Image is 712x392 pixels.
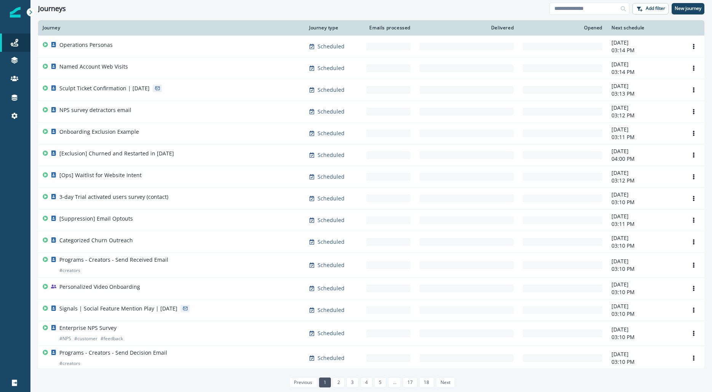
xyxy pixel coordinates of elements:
a: Programs - Creators - Send Received Email#creatorsScheduled-[DATE]03:10 PMOptions [38,253,704,277]
p: 03:10 PM [611,358,678,366]
p: Scheduled [318,64,345,72]
button: Options [688,328,700,339]
p: Signals | Social Feature Mention Play | [DATE] [59,305,177,312]
p: 03:10 PM [611,333,678,341]
button: Options [688,236,700,248]
button: Options [688,352,700,364]
h1: Journeys [38,5,66,13]
div: Opened [523,25,602,31]
p: [DATE] [611,147,678,155]
a: Page 5 [374,378,386,387]
a: [Ops] Waitlist for Website IntentScheduled-[DATE]03:12 PMOptions [38,166,704,187]
p: Named Account Web Visits [59,63,128,70]
button: Options [688,283,700,294]
a: Named Account Web VisitsScheduled-[DATE]03:14 PMOptions [38,57,704,79]
p: Sculpt Ticket Confirmation | [DATE] [59,85,150,92]
p: Scheduled [318,306,345,314]
p: 03:10 PM [611,288,678,296]
p: 04:00 PM [611,155,678,163]
a: NPS survey detractors emailScheduled-[DATE]03:12 PMOptions [38,101,704,122]
p: [DATE] [611,213,678,220]
p: Scheduled [318,108,345,115]
p: Scheduled [318,130,345,137]
p: Add filter [646,6,665,11]
p: Scheduled [318,238,345,246]
button: Options [688,259,700,271]
a: Signals | Social Feature Mention Play | [DATE]Scheduled-[DATE]03:10 PMOptions [38,299,704,321]
button: Options [688,149,700,161]
button: Options [688,106,700,117]
p: Scheduled [318,216,345,224]
button: Options [688,171,700,182]
p: 03:12 PM [611,177,678,184]
div: Journey type [309,25,357,31]
p: Scheduled [318,261,345,269]
p: [DATE] [611,39,678,46]
p: NPS survey detractors email [59,106,131,114]
p: Scheduled [318,285,345,292]
p: 03:14 PM [611,46,678,54]
a: Jump forward [388,378,401,387]
button: Options [688,41,700,52]
a: Enterprise NPS Survey#NPS#customer#feedbackScheduled-[DATE]03:10 PMOptions [38,321,704,346]
p: [DATE] [611,350,678,358]
p: [Exclusion] Churned and Restarted in [DATE] [59,150,174,157]
p: 03:11 PM [611,220,678,228]
img: Inflection [10,7,21,18]
p: Scheduled [318,86,345,94]
p: [Ops] Waitlist for Website Intent [59,171,142,179]
div: Emails processed [366,25,410,31]
p: 03:11 PM [611,133,678,141]
a: Next page [436,378,455,387]
a: [Suppression] Email OptoutsScheduled-[DATE]03:11 PMOptions [38,209,704,231]
p: Onboarding Exclusion Example [59,128,139,136]
a: Page 2 [333,378,345,387]
p: 03:14 PM [611,68,678,76]
p: 03:10 PM [611,242,678,250]
p: 03:10 PM [611,310,678,318]
a: 3-day Trial activated users survey (contact)Scheduled-[DATE]03:10 PMOptions [38,187,704,209]
a: Onboarding Exclusion ExampleScheduled-[DATE]03:11 PMOptions [38,122,704,144]
a: Personalized Video OnboardingScheduled-[DATE]03:10 PMOptions [38,277,704,299]
p: 03:10 PM [611,265,678,273]
p: [DATE] [611,234,678,242]
p: # customer [74,335,97,342]
p: 3-day Trial activated users survey (contact) [59,193,168,201]
p: New journey [675,6,701,11]
button: Options [688,193,700,204]
p: [DATE] [611,281,678,288]
a: Programs - Creators - Send Decision Email#creatorsScheduled-[DATE]03:10 PMOptions [38,346,704,370]
a: [Exclusion] Churned and Restarted in [DATE]Scheduled-[DATE]04:00 PMOptions [38,144,704,166]
p: [DATE] [611,126,678,133]
a: Page 1 is your current page [319,378,331,387]
button: Options [688,84,700,96]
button: Options [688,62,700,74]
button: Options [688,304,700,316]
div: Delivered [420,25,514,31]
p: Scheduled [318,354,345,362]
p: [DATE] [611,191,678,198]
a: Page 17 [403,378,417,387]
p: Personalized Video Onboarding [59,283,140,291]
p: Categorized Churn Outreach [59,237,133,244]
p: 03:10 PM [611,198,678,206]
button: Add filter [632,3,669,14]
p: [DATE] [611,258,678,265]
a: Page 3 [346,378,358,387]
p: [Suppression] Email Optouts [59,215,133,222]
p: [DATE] [611,326,678,333]
p: Enterprise NPS Survey [59,324,117,332]
button: Options [688,128,700,139]
p: # creators [59,360,80,367]
div: Journey [43,25,300,31]
a: Page 4 [361,378,372,387]
a: Operations PersonasScheduled-[DATE]03:14 PMOptions [38,35,704,57]
ul: Pagination [287,378,455,387]
button: Options [688,214,700,226]
p: # NPS [59,335,71,342]
p: [DATE] [611,302,678,310]
button: New journey [672,3,704,14]
p: [DATE] [611,82,678,90]
p: Scheduled [318,195,345,202]
p: 03:13 PM [611,90,678,98]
